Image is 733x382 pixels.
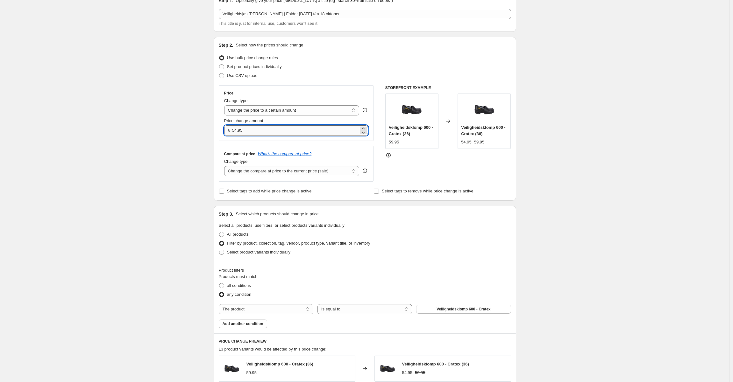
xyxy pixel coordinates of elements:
[232,125,359,135] input: 80.00
[223,321,263,326] span: Add another condition
[362,107,368,113] div: help
[227,292,252,297] span: any condition
[224,118,263,123] span: Price change amount
[219,42,233,48] h2: Step 2.
[416,305,511,314] button: Veiligheidsklomp 600 - Cratex
[461,139,472,145] div: 54.95
[402,370,413,376] div: 54.95
[227,283,251,288] span: all conditions
[362,168,368,174] div: help
[227,241,370,246] span: Filter by product, collection, tag, vendor, product type, variant title, or inventory
[227,250,290,254] span: Select product variants individually
[378,359,397,378] img: veiligheidsklomp6001_80x.jpg
[399,97,424,122] img: veiligheidsklomp6001_80x.jpg
[461,125,505,136] span: Veiligheidsklomp 600 - Cratex (36)
[224,151,255,156] h3: Compare at price
[385,85,511,90] h6: STOREFRONT EXAMPLE
[474,139,485,145] strike: 59.95
[219,21,317,26] span: This title is just for internal use, customers won't see it
[219,223,345,228] span: Select all products, use filters, or select products variants individually
[227,232,249,237] span: All products
[219,274,259,279] span: Products must match:
[389,125,433,136] span: Veiligheidsklomp 600 - Cratex (36)
[222,359,241,378] img: veiligheidsklomp6001_80x.jpg
[227,189,312,193] span: Select tags to add while price change is active
[236,211,318,217] p: Select which products should change in price
[382,189,473,193] span: Select tags to remove while price change is active
[224,98,248,103] span: Change type
[246,370,257,376] div: 59.95
[236,42,303,48] p: Select how the prices should change
[437,307,490,312] span: Veiligheidsklomp 600 - Cratex
[415,370,425,376] strike: 59.95
[219,347,327,351] span: 13 product variants would be affected by this price change:
[219,9,511,19] input: 30% off holiday sale
[219,319,267,328] button: Add another condition
[472,97,497,122] img: veiligheidsklomp6001_80x.jpg
[224,159,248,164] span: Change type
[389,139,399,145] div: 59.95
[219,339,511,344] h6: PRICE CHANGE PREVIEW
[227,55,278,60] span: Use bulk price change rules
[246,362,313,366] span: Veiligheidsklomp 600 - Cratex (36)
[227,64,282,69] span: Set product prices individually
[227,73,258,78] span: Use CSV upload
[224,91,233,96] h3: Price
[219,211,233,217] h2: Step 3.
[402,362,469,366] span: Veiligheidsklomp 600 - Cratex (36)
[219,267,511,274] div: Product filters
[258,151,312,156] button: What's the compare at price?
[228,128,230,133] span: €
